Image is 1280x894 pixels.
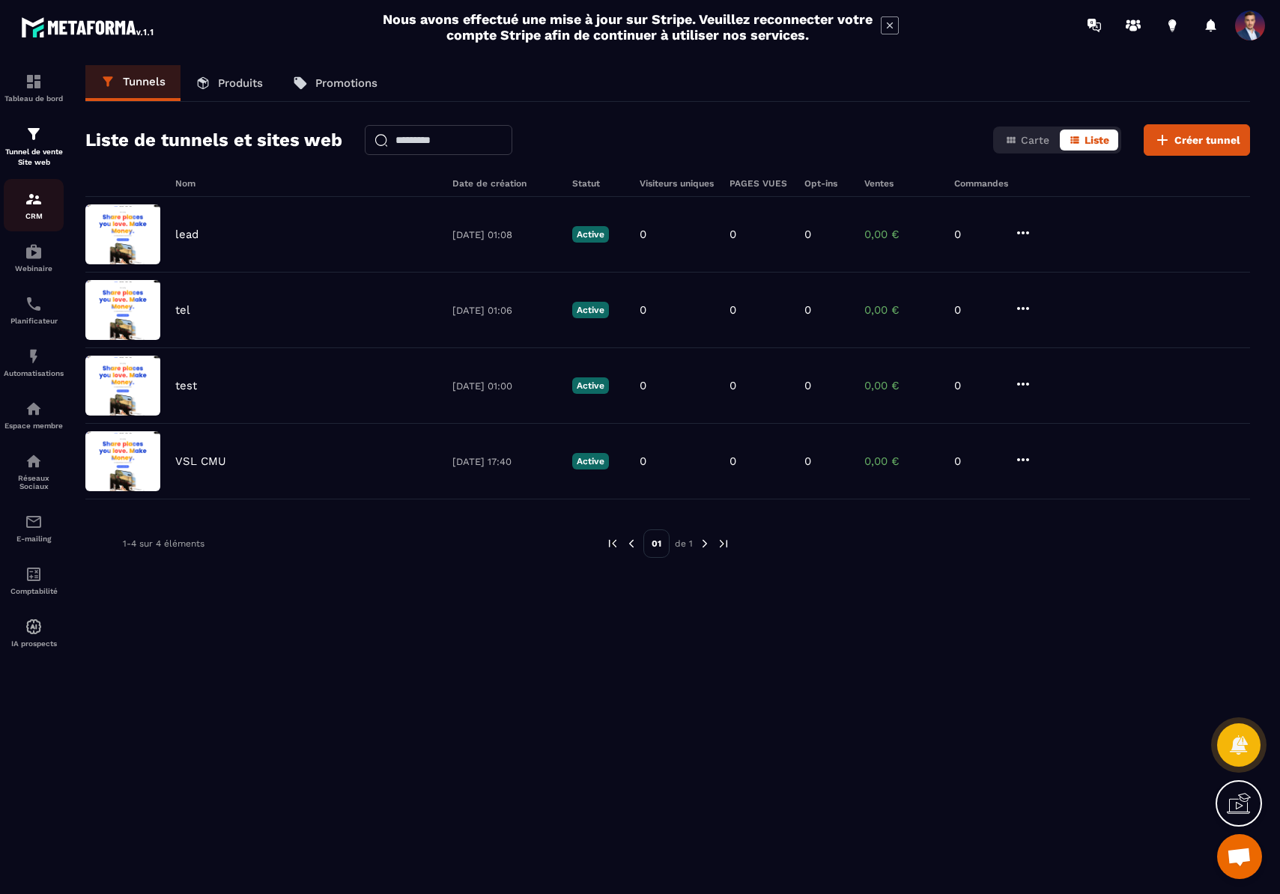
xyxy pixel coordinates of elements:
[452,305,557,316] p: [DATE] 01:06
[804,228,811,241] p: 0
[864,454,939,468] p: 0,00 €
[864,379,939,392] p: 0,00 €
[4,114,64,179] a: formationformationTunnel de vente Site web
[1085,134,1109,146] span: Liste
[730,178,789,189] h6: PAGES VUES
[954,379,999,392] p: 0
[4,389,64,441] a: automationsautomationsEspace membre
[1217,834,1262,879] a: Ouvrir le chat
[452,456,557,467] p: [DATE] 17:40
[85,356,160,416] img: image
[954,303,999,317] p: 0
[4,147,64,168] p: Tunnel de vente Site web
[572,302,609,318] p: Active
[452,178,557,189] h6: Date de création
[175,178,437,189] h6: Nom
[730,303,736,317] p: 0
[25,73,43,91] img: formation
[675,538,693,550] p: de 1
[698,537,712,550] img: next
[804,303,811,317] p: 0
[4,535,64,543] p: E-mailing
[4,422,64,430] p: Espace membre
[864,228,939,241] p: 0,00 €
[181,65,278,101] a: Produits
[4,317,64,325] p: Planificateur
[25,347,43,365] img: automations
[278,65,392,101] a: Promotions
[4,441,64,502] a: social-networksocial-networkRéseaux Sociaux
[4,336,64,389] a: automationsautomationsAutomatisations
[804,379,811,392] p: 0
[572,226,609,243] p: Active
[175,303,190,317] p: tel
[4,94,64,103] p: Tableau de bord
[640,228,646,241] p: 0
[1174,133,1240,148] span: Créer tunnel
[452,229,557,240] p: [DATE] 01:08
[572,178,625,189] h6: Statut
[625,537,638,550] img: prev
[85,65,181,101] a: Tunnels
[85,204,160,264] img: image
[4,474,64,490] p: Réseaux Sociaux
[804,454,811,468] p: 0
[25,400,43,418] img: automations
[864,178,939,189] h6: Ventes
[730,454,736,468] p: 0
[954,454,999,468] p: 0
[452,380,557,392] p: [DATE] 01:00
[606,537,619,550] img: prev
[4,554,64,606] a: accountantaccountantComptabilité
[717,537,730,550] img: next
[21,13,156,40] img: logo
[1144,124,1250,156] button: Créer tunnel
[25,618,43,636] img: automations
[954,178,1008,189] h6: Commandes
[4,212,64,220] p: CRM
[25,565,43,583] img: accountant
[175,379,197,392] p: test
[175,228,198,241] p: lead
[25,513,43,531] img: email
[640,454,646,468] p: 0
[315,76,377,90] p: Promotions
[640,303,646,317] p: 0
[4,502,64,554] a: emailemailE-mailing
[4,264,64,273] p: Webinaire
[25,295,43,313] img: scheduler
[640,379,646,392] p: 0
[85,431,160,491] img: image
[4,179,64,231] a: formationformationCRM
[4,639,64,648] p: IA prospects
[640,178,715,189] h6: Visiteurs uniques
[25,190,43,208] img: formation
[123,75,166,88] p: Tunnels
[85,125,342,155] h2: Liste de tunnels et sites web
[572,453,609,469] p: Active
[864,303,939,317] p: 0,00 €
[954,228,999,241] p: 0
[572,377,609,394] p: Active
[996,130,1058,150] button: Carte
[4,587,64,595] p: Comptabilité
[730,379,736,392] p: 0
[1021,134,1049,146] span: Carte
[4,284,64,336] a: schedulerschedulerPlanificateur
[175,454,226,468] p: VSL CMU
[4,369,64,377] p: Automatisations
[4,61,64,114] a: formationformationTableau de bord
[25,243,43,261] img: automations
[218,76,263,90] p: Produits
[25,452,43,470] img: social-network
[1060,130,1118,150] button: Liste
[4,231,64,284] a: automationsautomationsWebinaire
[382,11,873,43] h2: Nous avons effectué une mise à jour sur Stripe. Veuillez reconnecter votre compte Stripe afin de ...
[25,125,43,143] img: formation
[804,178,849,189] h6: Opt-ins
[85,280,160,340] img: image
[123,538,204,549] p: 1-4 sur 4 éléments
[643,529,670,558] p: 01
[730,228,736,241] p: 0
